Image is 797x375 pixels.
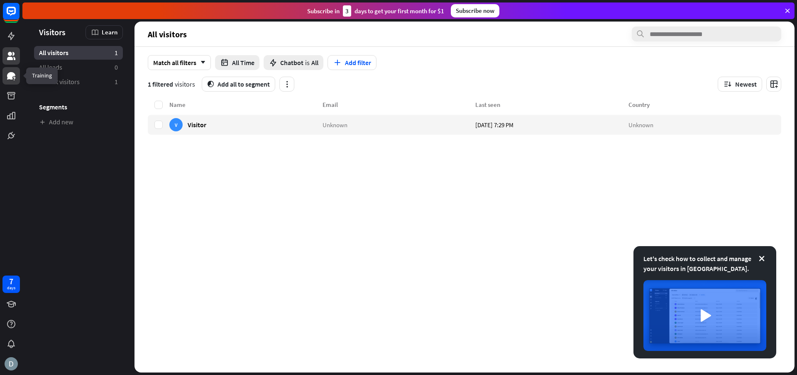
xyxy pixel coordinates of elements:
[323,121,347,128] span: Unknown
[148,80,173,88] span: 1 filtered
[307,5,444,17] div: Subscribe in days to get your first month for $1
[34,115,123,129] a: Add new
[475,101,628,109] div: Last seen
[39,27,66,37] span: Visitors
[34,60,123,74] a: All leads 0
[169,101,323,109] div: Name
[102,28,117,36] span: Learn
[7,285,15,291] div: days
[169,118,183,131] div: V
[305,58,310,67] span: is
[196,60,205,65] i: arrow_down
[451,4,499,17] div: Subscribe now
[115,77,118,86] aside: 1
[115,63,118,72] aside: 0
[207,81,214,87] i: segment
[328,55,376,70] button: Add filter
[188,121,206,128] span: Visitor
[643,254,766,273] div: Let's check how to collect and manage your visitors in [GEOGRAPHIC_DATA].
[39,63,62,72] span: All leads
[311,58,318,67] span: All
[202,77,275,92] button: segmentAdd all to segment
[343,5,351,17] div: 3
[115,48,118,57] aside: 1
[39,77,80,86] span: Recent visitors
[215,55,259,70] button: All Time
[39,48,68,57] span: All visitors
[34,103,123,111] h3: Segments
[475,121,513,128] span: [DATE] 7:29 PM
[148,29,187,39] span: All visitors
[7,3,32,28] button: Open LiveChat chat widget
[628,121,653,128] span: Unknown
[2,276,20,293] a: 7 days
[718,77,762,92] button: Newest
[280,58,303,67] span: Chatbot
[323,101,476,109] div: Email
[643,280,766,351] img: image
[148,55,211,70] div: Match all filters
[175,80,195,88] span: visitors
[628,101,782,109] div: Country
[34,75,123,89] a: Recent visitors 1
[9,278,13,285] div: 7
